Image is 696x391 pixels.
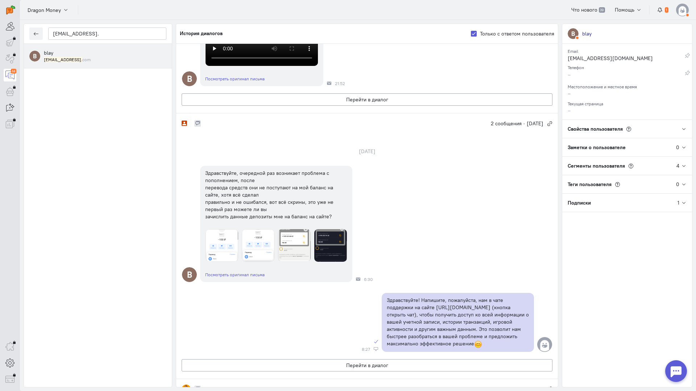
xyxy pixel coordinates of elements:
[568,55,685,64] div: [EMAIL_ADDRESS][DOMAIN_NAME]
[387,297,529,348] p: Здравствуйте! Напишите, пожалуйста, нам в чате поддержки на сайте [URL][DOMAIN_NAME] (кнопка откр...
[523,120,525,127] span: ·
[480,30,554,37] label: Только с ответом пользователя
[48,28,166,40] input: Поиск по имени, почте, телефону
[568,107,571,114] span: –
[568,82,687,90] div: Местоположение и местное время
[44,56,91,63] small: b8278233@gmail.com
[356,277,360,281] div: Почта
[327,81,331,85] div: Почта
[568,99,687,107] div: Текущая страница
[678,199,679,206] div: 1
[615,7,634,13] span: Помощь
[33,52,37,60] text: B
[568,47,578,54] small: Email
[676,144,679,151] div: 0
[568,71,685,80] div: –
[44,50,53,56] span: blay
[335,81,345,86] span: 21:52
[6,5,15,14] img: carrot-quest.svg
[205,76,265,81] a: Посмотреть оригинал письма
[571,7,597,13] span: Что нового
[44,57,82,62] mark: [EMAIL_ADDRESS].
[187,269,192,280] text: B
[582,30,592,37] div: blay
[187,73,192,84] text: B
[351,146,384,156] div: [DATE]
[676,162,679,169] div: 4
[180,31,223,36] h5: История диалогов
[24,3,72,16] button: Dragon Money
[474,340,482,348] span: :blush:
[374,347,378,351] div: Веб-панель
[182,93,552,106] button: Перейти в диалог
[4,69,16,81] a: 44
[562,138,676,156] div: Заметки о пользователе
[364,277,373,282] span: 6:30
[665,7,668,13] span: 1
[599,7,605,13] span: 39
[362,347,370,352] span: 8:27
[562,194,678,212] div: Подписки
[611,4,646,16] button: Помощь
[205,169,347,220] div: Здравствуйте, очередной раз возникает проблема с пополнением, после перевода средств они не посту...
[491,120,522,127] span: 2 сообщения
[205,272,265,277] a: Посмотреть оригинал письма
[568,63,584,70] small: Телефон
[527,120,543,127] span: [DATE]
[182,359,552,371] button: Перейти в диалог
[568,163,625,169] span: Сегменты пользователя
[28,7,61,14] span: Dragon Money
[11,69,16,73] div: 44
[568,90,571,97] span: –
[571,30,575,37] text: B
[568,181,612,188] span: Теги пользователя
[676,181,679,188] div: 0
[676,4,689,16] img: default-v4.png
[653,4,672,16] button: 1
[567,4,609,16] a: Что нового 39
[568,126,623,132] span: Свойства пользователя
